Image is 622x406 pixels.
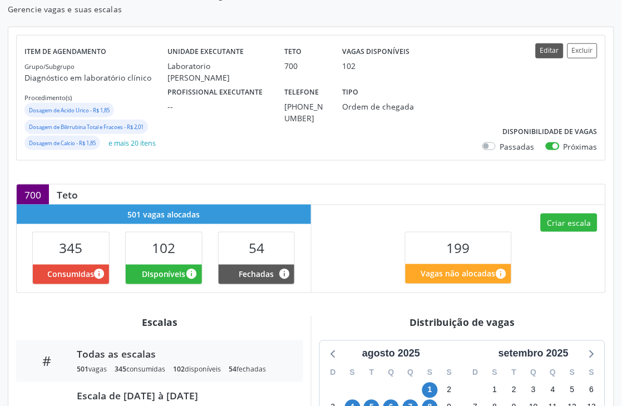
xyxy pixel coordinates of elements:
div: S [421,364,440,382]
div: 501 vagas alocadas [17,205,311,224]
div: -- [168,101,269,112]
div: [PHONE_NUMBER] [284,101,327,124]
span: 199 [447,239,470,258]
div: Escalas [16,316,303,329]
div: 102 [343,60,356,72]
label: Item de agendamento [24,43,106,61]
label: Passadas [500,141,534,152]
div: S [485,364,505,382]
span: sábado, 6 de setembro de 2025 [584,383,600,398]
div: D [466,364,485,382]
span: 501 [77,365,88,374]
label: Vagas disponíveis [343,43,410,61]
div: agosto 2025 [358,346,424,362]
label: Unidade executante [168,43,244,61]
div: disponíveis [173,365,221,374]
div: setembro 2025 [494,346,573,362]
span: Consumidas [47,269,94,280]
button: e mais 20 itens [104,136,160,151]
div: consumidas [115,365,165,374]
span: sexta-feira, 5 de setembro de 2025 [565,383,580,398]
div: Q [524,364,544,382]
span: 54 [249,239,264,258]
small: Procedimento(s) [24,93,72,102]
p: Diagnóstico em laboratório clínico [24,72,168,83]
div: Laboratorio [PERSON_NAME] [168,60,269,83]
div: # [24,353,69,369]
span: sábado, 2 de agosto de 2025 [442,383,457,398]
div: D [323,364,343,382]
label: Profissional executante [168,83,263,101]
span: Fechadas [239,269,274,280]
div: Q [544,364,563,382]
div: T [505,364,524,382]
div: Teto [49,189,86,201]
div: 700 [284,60,327,72]
label: Disponibilidade de vagas [503,123,598,141]
button: Editar [536,43,564,58]
div: vagas [77,365,107,374]
div: Q [382,364,401,382]
p: Gerencie vagas e suas escalas [8,3,432,15]
div: Todas as escalas [77,348,287,360]
small: Dosagem de Acido Urico - R$ 1,85 [29,107,110,114]
div: Distribuição de vagas [319,316,606,329]
i: Vagas alocadas e sem marcações associadas [186,268,198,280]
button: Criar escala [541,214,598,232]
span: quinta-feira, 4 de setembro de 2025 [545,383,561,398]
button: Excluir [567,43,598,58]
i: Vagas alocadas e sem marcações associadas que tiveram sua disponibilidade fechada [278,268,290,280]
span: Vagas não alocadas [421,268,496,280]
div: S [343,364,362,382]
span: Disponíveis [142,269,186,280]
label: Teto [284,43,302,61]
span: quarta-feira, 3 de setembro de 2025 [526,383,541,398]
div: S [582,364,601,382]
div: T [362,364,382,382]
div: 700 [17,185,49,205]
small: Dosagem de Calcio - R$ 1,85 [29,140,96,147]
small: Dosagem de Bilirrubina Total e Fracoes - R$ 2,01 [29,123,144,131]
div: S [563,364,582,382]
label: Próximas [564,141,598,152]
span: 54 [229,365,236,374]
label: Telefone [284,83,319,101]
div: S [440,364,459,382]
span: sexta-feira, 1 de agosto de 2025 [422,383,438,398]
i: Vagas alocadas que possuem marcações associadas [93,268,105,280]
span: 345 [115,365,126,374]
span: 102 [173,365,185,374]
div: Escala de [DATE] à [DATE] [77,390,287,402]
i: Quantidade de vagas restantes do teto de vagas [495,268,507,280]
span: 345 [59,239,82,258]
small: Grupo/Subgrupo [24,62,75,71]
span: terça-feira, 2 de setembro de 2025 [506,383,522,398]
div: Ordem de chegada [343,101,414,112]
label: Tipo [343,83,359,101]
div: fechadas [229,365,266,374]
span: 102 [152,239,175,258]
div: Q [401,364,421,382]
span: segunda-feira, 1 de setembro de 2025 [487,383,503,398]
